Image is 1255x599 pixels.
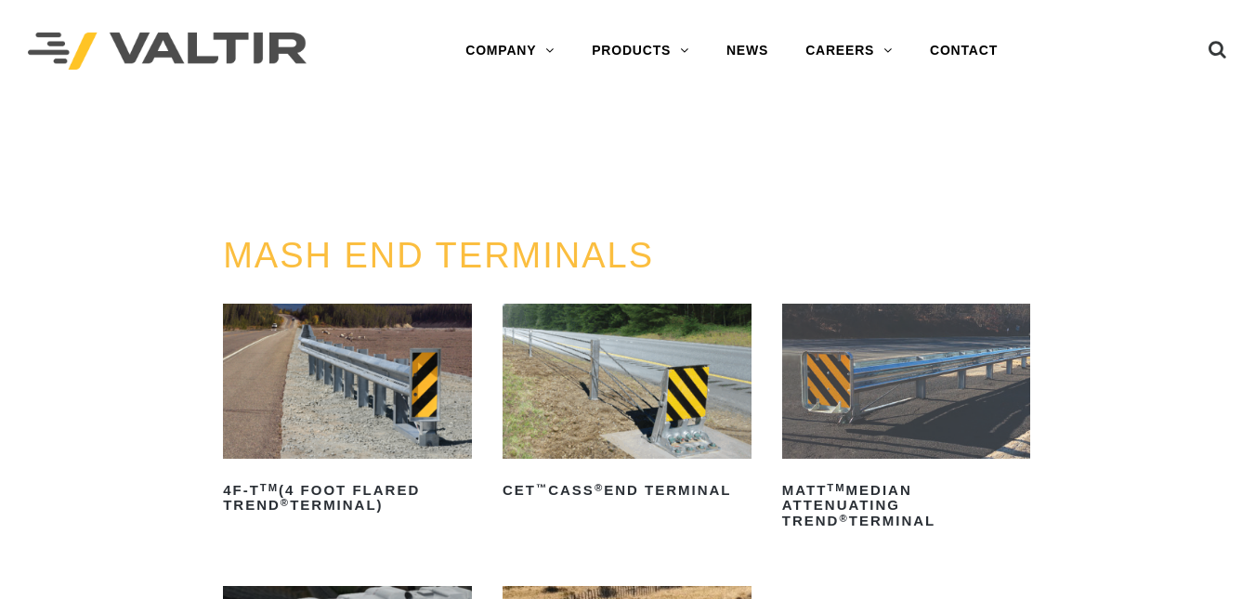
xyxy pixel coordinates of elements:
[595,482,604,493] sup: ®
[827,482,845,493] sup: TM
[28,33,307,71] img: Valtir
[782,304,1031,536] a: MATTTMMedian Attenuating TREND®Terminal
[223,236,654,275] a: MASH END TERMINALS
[782,475,1031,536] h2: MATT Median Attenuating TREND Terminal
[223,304,472,520] a: 4F-TTM(4 Foot Flared TREND®Terminal)
[573,33,708,70] a: PRODUCTS
[839,513,848,524] sup: ®
[447,33,573,70] a: COMPANY
[281,497,290,508] sup: ®
[708,33,787,70] a: NEWS
[223,475,472,520] h2: 4F-T (4 Foot Flared TREND Terminal)
[503,304,752,505] a: CET™CASS®End Terminal
[536,482,548,493] sup: ™
[260,482,279,493] sup: TM
[911,33,1016,70] a: CONTACT
[787,33,911,70] a: CAREERS
[503,475,752,505] h2: CET CASS End Terminal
